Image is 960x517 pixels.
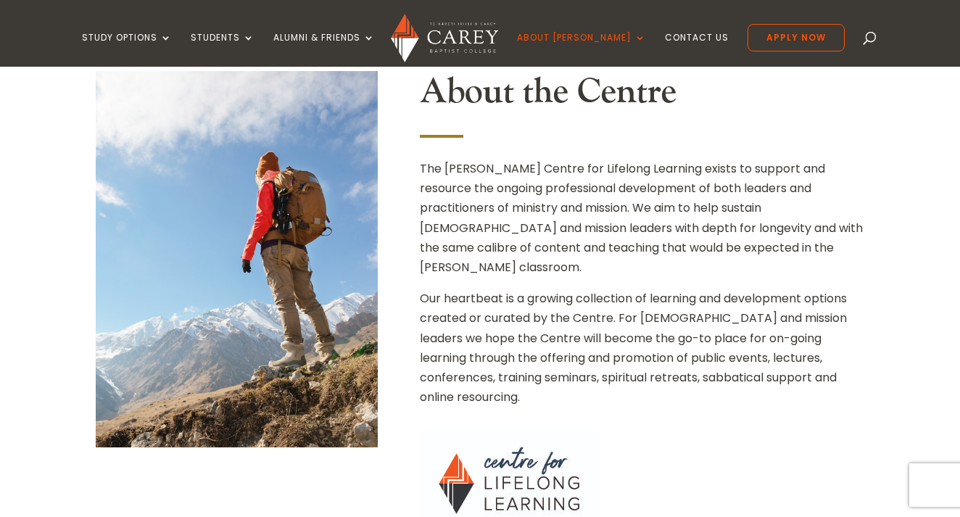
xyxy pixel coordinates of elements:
a: Study Options [82,33,172,67]
a: About [PERSON_NAME] [517,33,646,67]
h2: About the Centre [420,71,864,120]
p: The [PERSON_NAME] Centre for Lifelong Learning exists to support and resource the ongoing profess... [420,159,864,289]
img: Carey Baptist College [391,14,497,62]
img: CCLL banner photo [96,71,378,447]
a: Students [191,33,255,67]
a: Contact Us [665,33,729,67]
a: Apply Now [748,24,845,51]
a: Alumni & Friends [273,33,375,67]
p: Our heartbeat is a growing collection of learning and development options created or curated by t... [420,289,864,407]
